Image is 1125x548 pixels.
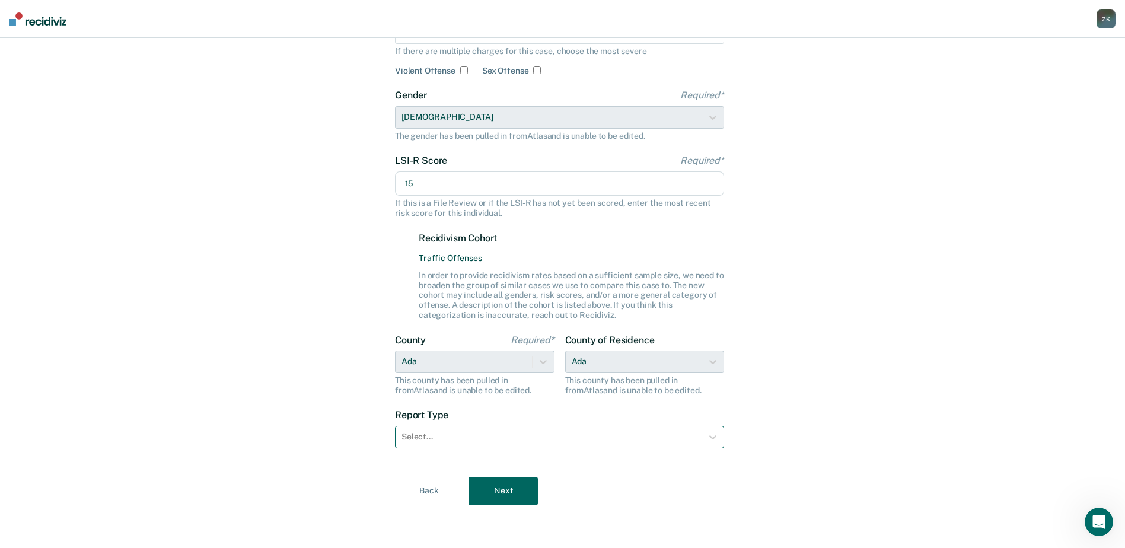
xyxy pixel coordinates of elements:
span: Required* [680,90,724,101]
iframe: Intercom live chat [1085,508,1113,536]
button: Next [469,477,538,505]
label: County of Residence [565,334,725,346]
img: Recidiviz [9,12,66,26]
div: In order to provide recidivism rates based on a sufficient sample size, we need to broaden the gr... [419,270,724,320]
span: Traffic Offenses [419,253,724,263]
button: Back [394,477,464,505]
label: Gender [395,90,724,101]
label: County [395,334,554,346]
div: This county has been pulled in from Atlas and is unable to be edited. [395,375,554,396]
div: This county has been pulled in from Atlas and is unable to be edited. [565,375,725,396]
span: Required* [680,155,724,166]
label: Recidivism Cohort [419,232,724,244]
label: LSI-R Score [395,155,724,166]
label: Report Type [395,409,724,420]
div: If this is a File Review or if the LSI-R has not yet been scored, enter the most recent risk scor... [395,198,724,218]
div: The gender has been pulled in from Atlas and is unable to be edited. [395,131,724,141]
div: If there are multiple charges for this case, choose the most severe [395,46,724,56]
label: Violent Offense [395,66,455,76]
span: Required* [511,334,554,346]
label: Sex Offense [482,66,528,76]
div: Z K [1097,9,1116,28]
button: ZK [1097,9,1116,28]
